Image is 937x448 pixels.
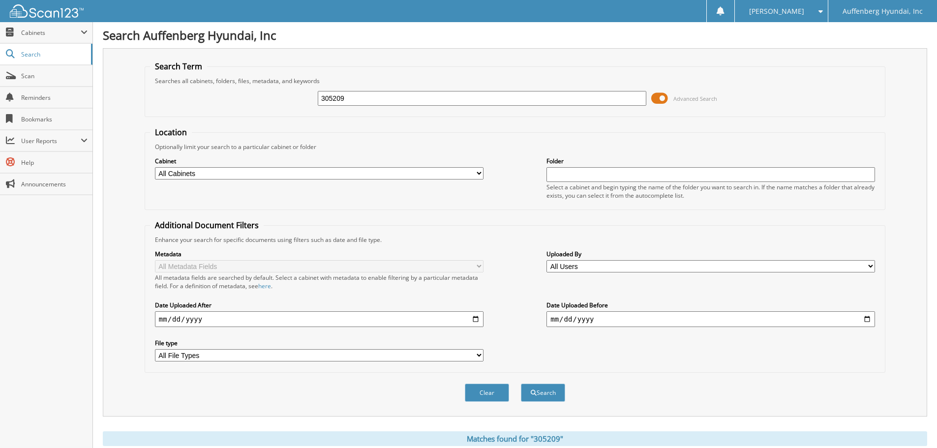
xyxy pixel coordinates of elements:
[21,158,88,167] span: Help
[103,431,927,446] div: Matches found for "305209"
[103,27,927,43] h1: Search Auffenberg Hyundai, Inc
[465,384,509,402] button: Clear
[546,301,875,309] label: Date Uploaded Before
[21,72,88,80] span: Scan
[155,311,484,327] input: start
[150,61,207,72] legend: Search Term
[546,183,875,200] div: Select a cabinet and begin typing the name of the folder you want to search in. If the name match...
[21,180,88,188] span: Announcements
[150,220,264,231] legend: Additional Document Filters
[21,50,86,59] span: Search
[21,115,88,123] span: Bookmarks
[155,273,484,290] div: All metadata fields are searched by default. Select a cabinet with metadata to enable filtering b...
[21,29,81,37] span: Cabinets
[150,77,880,85] div: Searches all cabinets, folders, files, metadata, and keywords
[150,127,192,138] legend: Location
[258,282,271,290] a: here
[546,311,875,327] input: end
[843,8,923,14] span: Auffenberg Hyundai, Inc
[155,339,484,347] label: File type
[155,250,484,258] label: Metadata
[155,301,484,309] label: Date Uploaded After
[150,236,880,244] div: Enhance your search for specific documents using filters such as date and file type.
[673,95,717,102] span: Advanced Search
[21,137,81,145] span: User Reports
[546,157,875,165] label: Folder
[546,250,875,258] label: Uploaded By
[521,384,565,402] button: Search
[21,93,88,102] span: Reminders
[155,157,484,165] label: Cabinet
[749,8,804,14] span: [PERSON_NAME]
[10,4,84,18] img: scan123-logo-white.svg
[150,143,880,151] div: Optionally limit your search to a particular cabinet or folder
